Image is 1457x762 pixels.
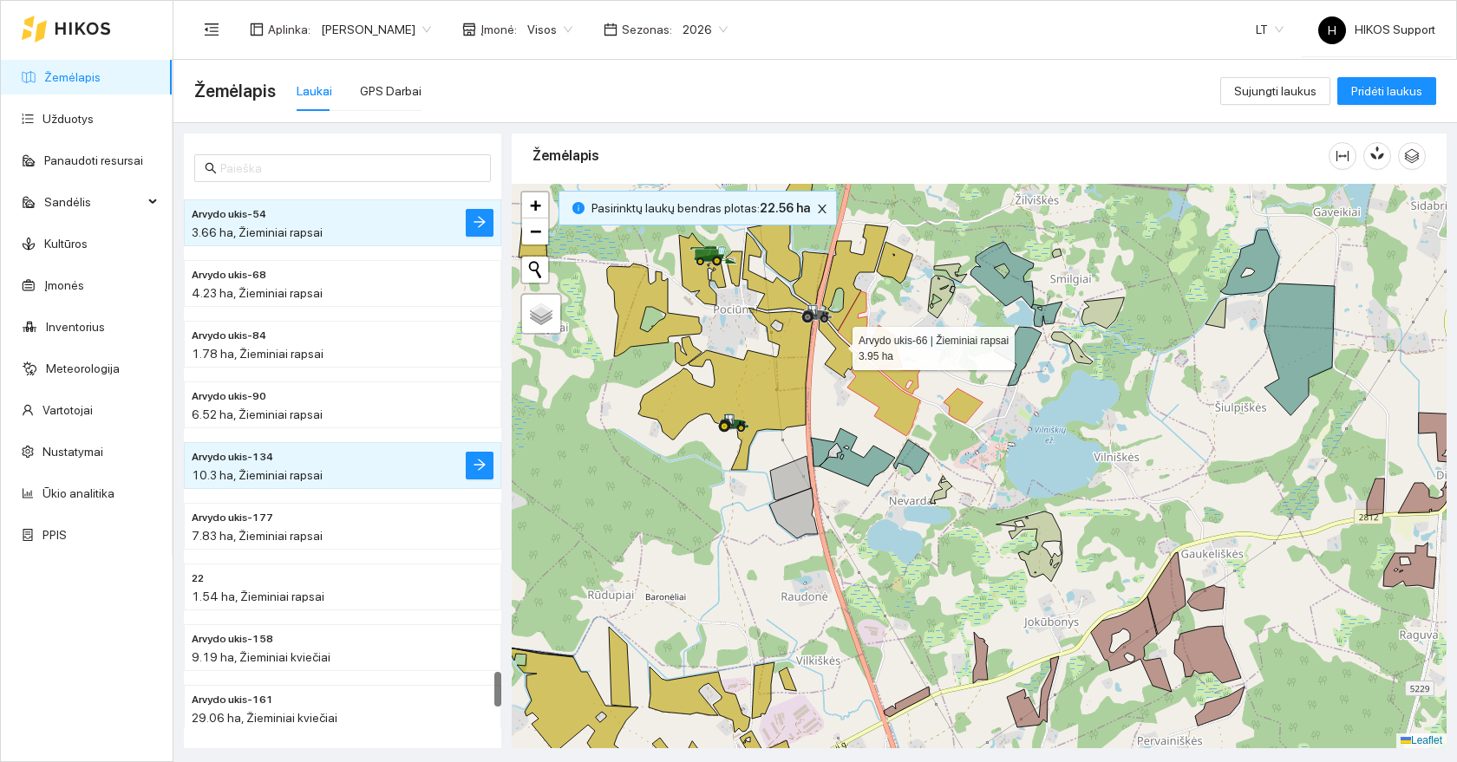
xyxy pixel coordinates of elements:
span: Sezonas : [622,20,672,39]
span: shop [462,23,476,36]
a: Meteorologija [46,361,120,375]
a: Žemėlapis [44,70,101,84]
span: 4.23 ha, Žieminiai rapsai [192,286,323,300]
span: Arvydas Paukštys [321,16,431,42]
span: arrow-right [473,458,487,474]
span: 9.19 ha, Žieminiai kviečiai [192,650,330,664]
span: info-circle [572,202,585,214]
span: Arvydo ukis-84 [192,328,266,344]
a: Inventorius [46,320,105,334]
button: column-width [1329,142,1356,170]
button: menu-fold [194,12,229,47]
span: Pridėti laukus [1351,81,1422,101]
span: − [530,220,541,242]
a: Leaflet [1401,734,1442,746]
span: Arvydo ukis-54 [192,206,266,223]
span: 10.3 ha, Žieminiai rapsai [192,468,323,482]
span: Arvydo ukis-158 [192,631,273,648]
span: 6.52 ha, Žieminiai rapsai [192,407,323,421]
a: Užduotys [42,112,94,126]
div: Žemėlapis [532,131,1329,180]
a: Zoom in [522,192,548,218]
span: Arvydo ukis-177 [192,510,273,526]
span: Žemėlapis [194,77,276,105]
span: Sandėlis [44,185,143,219]
span: Visos [527,16,572,42]
span: 7.83 ha, Žieminiai rapsai [192,529,323,543]
span: LT [1256,16,1284,42]
span: menu-fold [204,22,219,37]
span: 3.66 ha, Žieminiai rapsai [192,225,323,239]
a: Sujungti laukus [1220,84,1330,98]
a: Nustatymai [42,445,103,459]
a: Įmonės [44,278,84,292]
span: 22 [192,570,204,587]
span: Įmonė : [480,20,517,39]
span: Sujungti laukus [1234,81,1317,101]
a: Vartotojai [42,403,93,417]
span: Aplinka : [268,20,310,39]
span: Arvydo ukis-68 [192,267,266,283]
span: Pasirinktų laukų bendras plotas : [591,199,810,218]
span: layout [250,23,264,36]
button: Sujungti laukus [1220,77,1330,105]
a: Pridėti laukus [1337,84,1436,98]
div: Laukai [297,81,332,101]
button: arrow-right [466,209,493,237]
span: 1.54 ha, Žieminiai rapsai [192,589,324,603]
span: Arvydo ukis-90 [192,388,266,405]
span: Arvydo ukis-134 [192,449,273,466]
span: calendar [604,23,617,36]
span: HIKOS Support [1318,23,1435,36]
b: 22.56 ha [760,201,810,215]
span: close [813,203,832,215]
a: Layers [522,295,560,333]
button: close [812,199,833,219]
span: Arvydo ukis-161 [192,692,273,708]
span: search [205,162,217,174]
div: GPS Darbai [360,81,421,101]
span: column-width [1330,149,1356,163]
span: 29.06 ha, Žieminiai kviečiai [192,711,337,725]
button: arrow-right [466,452,493,479]
a: Kultūros [44,237,88,251]
a: Zoom out [522,218,548,244]
span: 2026 [683,16,728,42]
a: PPIS [42,528,67,542]
input: Paieška [220,159,480,178]
span: H [1328,16,1336,44]
a: Ūkio analitika [42,486,114,500]
a: Panaudoti resursai [44,153,143,167]
span: arrow-right [473,215,487,231]
span: + [530,194,541,216]
span: 1.78 ha, Žieminiai rapsai [192,347,323,361]
button: Pridėti laukus [1337,77,1436,105]
button: Initiate a new search [522,257,548,283]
